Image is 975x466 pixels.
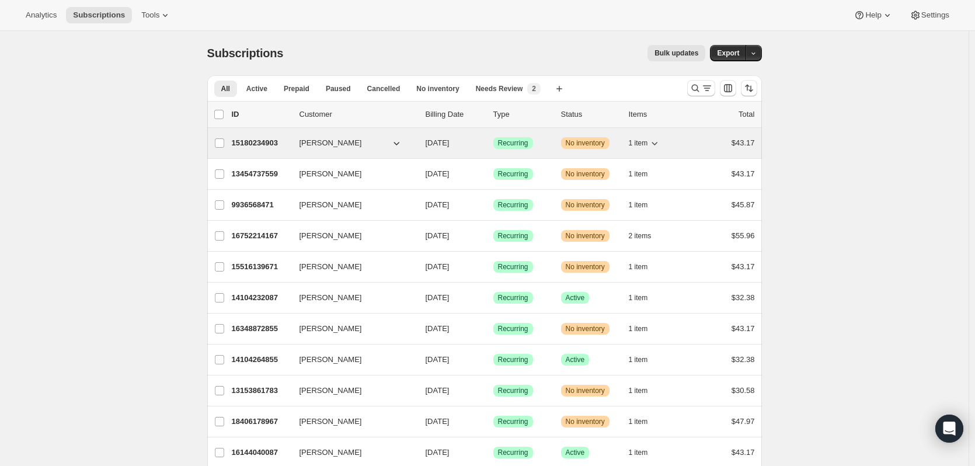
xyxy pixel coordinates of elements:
span: Active [566,293,585,302]
p: ID [232,109,290,120]
button: [PERSON_NAME] [292,196,409,214]
span: Recurring [498,324,528,333]
span: No inventory [566,169,605,179]
button: 1 item [629,321,661,337]
span: No inventory [416,84,459,93]
span: Recurring [498,386,528,395]
p: Total [739,109,754,120]
div: 13153861783[PERSON_NAME][DATE]SuccessRecurringWarningNo inventory1 item$30.58 [232,382,755,399]
span: No inventory [566,231,605,241]
span: [DATE] [426,448,450,457]
span: [PERSON_NAME] [300,385,362,397]
div: Items [629,109,687,120]
span: [PERSON_NAME] [300,199,362,211]
p: 14104232087 [232,292,290,304]
span: $45.87 [732,200,755,209]
span: [PERSON_NAME] [300,354,362,366]
button: Export [710,45,746,61]
button: 1 item [629,290,661,306]
button: Search and filter results [687,80,715,96]
span: Subscriptions [207,47,284,60]
button: [PERSON_NAME] [292,350,409,369]
button: Create new view [550,81,569,97]
div: 13454737559[PERSON_NAME][DATE]SuccessRecurringWarningNo inventory1 item$43.17 [232,166,755,182]
span: 1 item [629,355,648,364]
span: Recurring [498,262,528,272]
span: 1 item [629,293,648,302]
button: [PERSON_NAME] [292,319,409,338]
button: Help [847,7,900,23]
span: [PERSON_NAME] [300,137,362,149]
span: [DATE] [426,324,450,333]
span: All [221,84,230,93]
button: Sort the results [741,80,757,96]
span: Paused [326,84,351,93]
span: [PERSON_NAME] [300,447,362,458]
button: 1 item [629,135,661,151]
p: 14104264855 [232,354,290,366]
span: No inventory [566,200,605,210]
span: Subscriptions [73,11,125,20]
span: 2 [532,84,536,93]
span: 1 item [629,386,648,395]
span: 1 item [629,448,648,457]
button: [PERSON_NAME] [292,381,409,400]
span: $43.17 [732,262,755,271]
span: 1 item [629,138,648,148]
span: 1 item [629,169,648,179]
div: 16752214167[PERSON_NAME][DATE]SuccessRecurringWarningNo inventory2 items$55.96 [232,228,755,244]
button: Subscriptions [66,7,132,23]
p: Billing Date [426,109,484,120]
span: $55.96 [732,231,755,240]
p: 13454737559 [232,168,290,180]
div: 15516139671[PERSON_NAME][DATE]SuccessRecurringWarningNo inventory1 item$43.17 [232,259,755,275]
span: No inventory [566,262,605,272]
span: $43.17 [732,448,755,457]
div: 18406178967[PERSON_NAME][DATE]SuccessRecurringWarningNo inventory1 item$47.97 [232,413,755,430]
span: [PERSON_NAME] [300,323,362,335]
span: [PERSON_NAME] [300,168,362,180]
span: No inventory [566,138,605,148]
p: 16144040087 [232,447,290,458]
button: 1 item [629,259,661,275]
p: Customer [300,109,416,120]
div: 16144040087[PERSON_NAME][DATE]SuccessRecurringSuccessActive1 item$43.17 [232,444,755,461]
div: Type [493,109,552,120]
span: Tools [141,11,159,20]
p: 18406178967 [232,416,290,427]
div: 14104232087[PERSON_NAME][DATE]SuccessRecurringSuccessActive1 item$32.38 [232,290,755,306]
p: 16348872855 [232,323,290,335]
button: 1 item [629,413,661,430]
button: [PERSON_NAME] [292,227,409,245]
button: 1 item [629,352,661,368]
span: $43.17 [732,169,755,178]
button: [PERSON_NAME] [292,258,409,276]
p: 15516139671 [232,261,290,273]
p: 16752214167 [232,230,290,242]
span: Recurring [498,417,528,426]
button: [PERSON_NAME] [292,134,409,152]
button: Analytics [19,7,64,23]
span: 1 item [629,262,648,272]
button: [PERSON_NAME] [292,165,409,183]
span: Recurring [498,355,528,364]
p: 15180234903 [232,137,290,149]
span: [PERSON_NAME] [300,261,362,273]
div: 15180234903[PERSON_NAME][DATE]SuccessRecurringWarningNo inventory1 item$43.17 [232,135,755,151]
div: 16348872855[PERSON_NAME][DATE]SuccessRecurringWarningNo inventory1 item$43.17 [232,321,755,337]
div: 9936568471[PERSON_NAME][DATE]SuccessRecurringWarningNo inventory1 item$45.87 [232,197,755,213]
span: Recurring [498,200,528,210]
button: Bulk updates [647,45,705,61]
button: 1 item [629,444,661,461]
span: Help [865,11,881,20]
span: [PERSON_NAME] [300,416,362,427]
p: 9936568471 [232,199,290,211]
span: Recurring [498,138,528,148]
span: Prepaid [284,84,309,93]
span: Recurring [498,231,528,241]
button: [PERSON_NAME] [292,443,409,462]
span: $30.58 [732,386,755,395]
span: No inventory [566,324,605,333]
button: 1 item [629,166,661,182]
span: Recurring [498,169,528,179]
